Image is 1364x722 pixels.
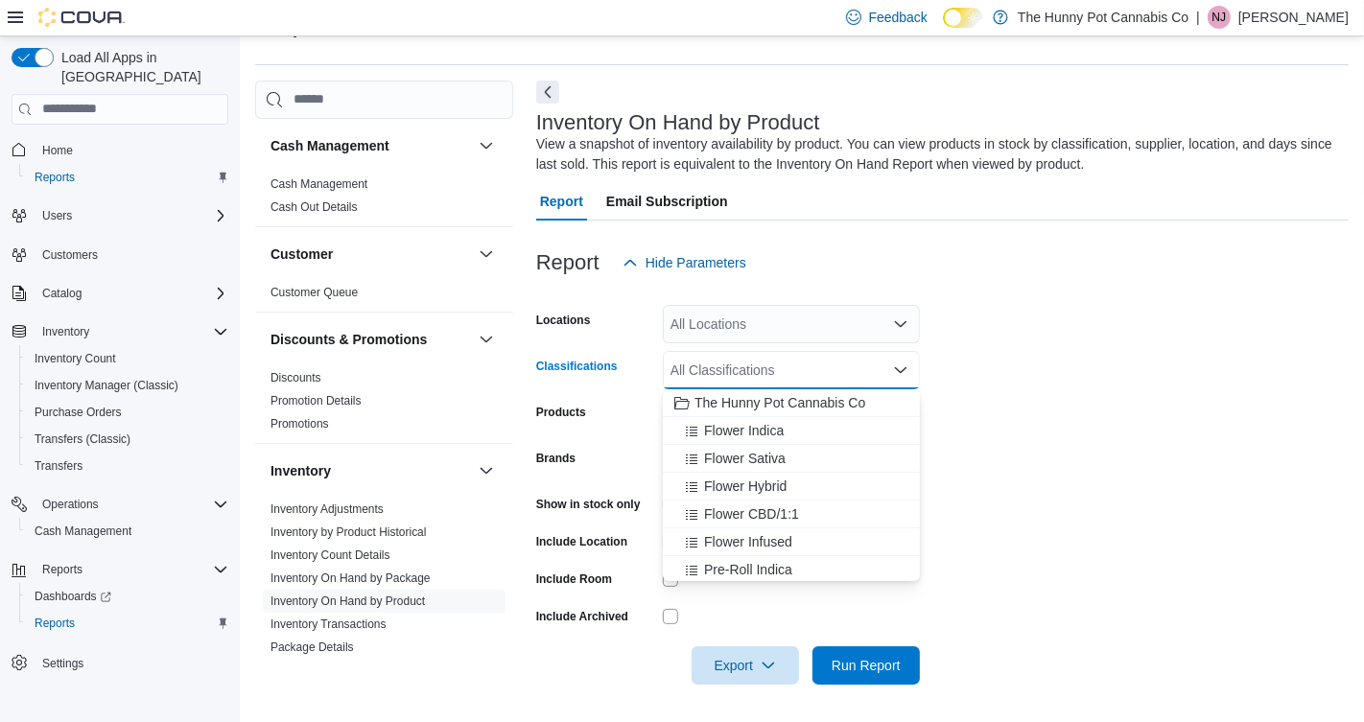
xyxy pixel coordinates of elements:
button: Transfers [19,453,236,479]
span: Hide Parameters [646,253,746,272]
span: Inventory Manager (Classic) [27,374,228,397]
a: Package Details [270,640,354,654]
span: Inventory [42,324,89,339]
span: Reports [27,166,228,189]
span: Transfers [35,458,82,474]
span: Report [540,182,583,221]
span: Inventory [35,320,228,343]
span: Users [42,208,72,223]
span: Cash Out Details [270,199,358,215]
button: Flower Infused [663,528,920,556]
div: Customer [255,281,513,312]
label: Brands [536,451,576,466]
button: Reports [19,610,236,637]
span: NJ [1212,6,1227,29]
span: The Hunny Pot Cannabis Co [694,393,865,412]
span: Inventory On Hand by Product [270,594,425,609]
h3: Customer [270,245,333,264]
span: Users [35,204,228,227]
span: Dashboards [35,589,111,604]
img: Cova [38,8,125,27]
p: [PERSON_NAME] [1238,6,1349,29]
button: Operations [4,491,236,518]
label: Locations [536,313,591,328]
button: Run Report [812,646,920,685]
button: Open list of options [893,316,908,332]
h3: Inventory [270,461,331,480]
span: Promotion Details [270,393,362,408]
a: Customer Queue [270,286,358,299]
h3: Report [536,251,600,274]
button: Cash Management [475,134,498,157]
span: Dashboards [27,585,228,608]
a: Inventory Count [27,347,124,370]
span: Flower CBD/1:1 [704,504,799,524]
button: Users [35,204,80,227]
a: Promotion Details [270,394,362,408]
button: Inventory Count [19,345,236,372]
span: Operations [35,493,228,516]
button: Cash Management [19,518,236,545]
span: Customers [35,243,228,267]
a: Reports [27,612,82,635]
p: | [1196,6,1200,29]
a: Transfers [27,454,90,477]
button: Customer [475,243,498,266]
span: Home [35,138,228,162]
a: Cash Management [27,520,139,543]
a: Cash Out Details [270,200,358,214]
span: Transfers [27,454,228,477]
span: Reports [42,562,82,577]
button: Discounts & Promotions [475,328,498,351]
span: Run Report [832,656,901,675]
a: Inventory Adjustments [270,502,384,516]
label: Show in stock only [536,497,641,512]
label: Classifications [536,359,618,374]
button: Close list of options [893,362,908,378]
button: Pre-Roll Indica [663,556,920,584]
span: Home [42,143,73,158]
span: Flower Indica [704,421,784,440]
span: Reports [35,616,75,631]
button: Next [536,81,559,104]
button: Inventory [4,318,236,345]
span: Load All Apps in [GEOGRAPHIC_DATA] [54,48,228,86]
label: Include Location [536,534,627,549]
p: The Hunny Pot Cannabis Co [1018,6,1188,29]
span: Inventory Count [27,347,228,370]
span: Transfers (Classic) [27,428,228,451]
span: Inventory Count Details [270,547,390,563]
button: Customers [4,241,236,268]
span: Inventory Transactions [270,617,387,632]
a: Home [35,139,81,162]
a: Promotions [270,417,329,431]
span: Catalog [35,282,228,305]
h3: Discounts & Promotions [270,330,427,349]
button: Reports [19,164,236,191]
button: Flower CBD/1:1 [663,501,920,528]
span: Discounts [270,370,321,385]
span: Customers [42,247,98,263]
span: Cash Management [27,520,228,543]
span: Catalog [42,286,82,301]
button: Inventory [475,459,498,482]
span: Reports [35,558,228,581]
button: Operations [35,493,106,516]
a: Customers [35,244,106,267]
span: Operations [42,497,99,512]
input: Dark Mode [943,8,983,28]
button: Inventory [35,320,97,343]
span: Inventory On Hand by Package [270,571,431,586]
a: Inventory Manager (Classic) [27,374,186,397]
button: Catalog [4,280,236,307]
label: Products [536,405,586,420]
a: Inventory by Product Historical [270,525,427,539]
span: Transfers (Classic) [35,431,130,447]
span: Flower Hybrid [704,477,787,496]
span: Purchase Orders [35,405,122,420]
span: Purchase Orders [27,401,228,424]
button: Export [692,646,799,685]
button: Inventory [270,461,471,480]
button: Purchase Orders [19,399,236,426]
span: Package Details [270,640,354,655]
